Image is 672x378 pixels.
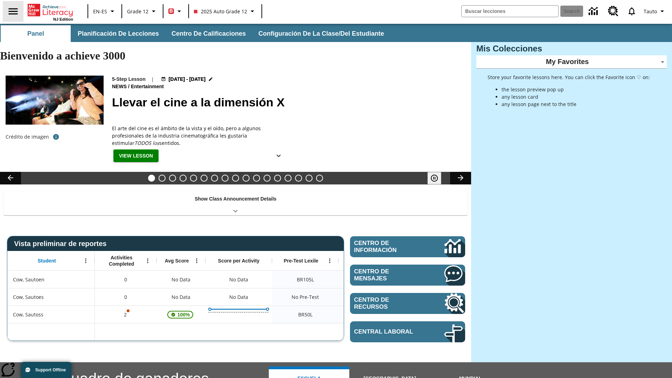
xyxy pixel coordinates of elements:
[6,133,49,140] p: Crédito de imagen
[190,175,197,182] button: Slide 5 ¡Fuera! ¡Es privado!
[95,288,156,306] div: 0, Cow, Sautoes
[112,93,463,111] h2: Llevar el cine a la dimensión X
[156,271,205,288] div: No Data, Cow, Sautoen
[13,293,44,301] span: Cow, Sautoes
[316,175,323,182] button: Slide 17 El equilibrio de la Constitución
[38,258,56,264] span: Student
[3,1,23,22] button: Abrir el menú lateral
[53,17,73,21] span: NJ Edition
[14,240,110,248] span: Vista preliminar de reportes
[124,293,127,301] span: 0
[292,293,319,301] span: No Pre-Test, Cow, Sautoes
[272,149,286,162] button: Ver más
[462,6,558,17] input: search field
[298,311,313,318] span: Beginning reader 50 Lexile, Cow, Sautoss
[95,271,156,288] div: 0, Cow, Sautoen
[128,84,129,89] span: /
[166,25,251,42] button: Centro de calificaciones
[3,191,468,215] div: Show Class Announcement Details
[584,2,604,21] a: Centro de información
[194,8,247,15] span: 2025 Auto Grade 12
[90,5,119,17] button: Language: EN-ES, Selecciona un idioma
[191,255,202,266] button: Abrir menú
[502,100,650,108] li: any lesson page next to the title
[49,131,63,143] button: Crédito de foto: The Asahi Shimbun vía Getty Images
[427,172,441,184] button: Pausar
[80,255,91,266] button: Abrir menú
[253,25,390,42] button: Configuración de la clase/del estudiante
[72,25,164,42] button: Planificación de lecciones
[191,5,259,17] button: Class: 2025 Auto Grade 12, Selecciona una clase
[295,175,302,182] button: Slide 15 ¡Hurra por el Día de la Constitución!
[166,5,186,17] button: Boost El color de la clase es rojo. Cambiar el color de la clase.
[324,255,335,266] button: Abrir menú
[148,175,155,182] button: Slide 1 Llevar el cine a la dimensión X
[28,3,73,17] a: Portada
[354,268,423,282] span: Centro de mensajes
[169,76,205,83] span: [DATE] - [DATE]
[35,367,66,372] span: Support Offline
[427,172,448,184] div: Pausar
[604,2,623,21] a: Centro de recursos, Se abrirá en una pestaña nueva.
[13,311,43,318] span: Cow, Sautoss
[134,140,159,146] em: TODOS los
[160,76,215,83] button: Aug 18 - Aug 24 Elegir fechas
[226,273,252,287] div: No Data, Cow, Sautoen
[644,8,657,15] span: Tauto
[112,83,128,91] span: News
[131,83,165,91] span: Entertainment
[623,2,641,20] a: Notificaciones
[218,258,260,264] span: Score per Activity
[338,288,405,306] div: No Data, Cow, Sautoes
[21,362,71,378] button: Support Offline
[350,265,465,286] a: Centro de mensajes
[156,306,205,323] div: , 100%, La puntuación media de 100% correspondiente al primer intento de este estudiante de respo...
[350,236,465,257] a: Centro de información
[502,86,650,93] li: the lesson preview pop up
[641,5,669,17] button: Perfil/Configuración
[156,288,205,306] div: No Data, Cow, Sautoes
[354,296,423,310] span: Centro de recursos
[112,125,287,147] p: El arte del cine es el ámbito de la vista y el oído, pero a algunos profesionales de la industria...
[1,25,71,42] button: Panel
[93,8,107,15] span: EN-ES
[476,55,667,69] div: My Favorites
[168,272,194,287] span: No Data
[450,172,471,184] button: Carrusel de lecciones, seguir
[350,293,465,314] a: Centro de recursos, Se abrirá en una pestaña nueva.
[338,306,405,323] div: Beginning reader 50 Lexile, ER, Según la medida de lectura Lexile, el estudiante es un Lector Eme...
[253,175,260,182] button: Slide 11 Mixed Practice: Citing Evidence
[28,2,73,21] div: Portada
[285,175,292,182] button: Slide 14 Between Two Worlds
[274,175,281,182] button: Slide 13 Career Lesson
[243,175,250,182] button: Slide 10 The Invasion of the Free CD
[169,7,173,15] span: B
[113,149,159,162] button: View Lesson
[159,175,166,182] button: Slide 2 Día del Trabajo
[297,276,314,283] span: Beginning reader 105 Lexile, Cow, Sautoen
[165,258,189,264] span: Avg Score
[488,73,650,81] p: Store your favorite lessons here. You can click the Favorite icon ♡ on:
[195,195,276,203] p: Show Class Announcement Details
[350,321,465,342] a: Central laboral
[502,93,650,100] li: any lesson card
[123,311,128,318] p: 2
[226,290,252,304] div: No Data, Cow, Sautoes
[142,255,153,266] button: Abrir menú
[354,328,423,335] span: Central laboral
[112,76,146,83] p: 5-Step Lesson
[232,175,239,182] button: Slide 9 Fashion Forward in Ancient Rome
[338,271,405,288] div: Beginning reader 105 Lexile, ER, Según la medida de lectura Lexile, el estudiante es un Lector Em...
[127,8,148,15] span: Grade 12
[168,290,194,304] span: No Data
[354,240,420,254] span: Centro de información
[124,276,127,283] span: 0
[124,5,161,17] button: Grado: Grade 12, Elige un grado
[180,175,187,182] button: Slide 4 ¿Los autos del futuro?
[201,175,208,182] button: Slide 6 The Last Homesteaders
[169,175,176,182] button: Slide 3 Animal Partners
[284,258,318,264] span: Pre-Test Lexile
[13,276,44,283] span: Cow, Sautoen
[175,308,193,321] span: 100%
